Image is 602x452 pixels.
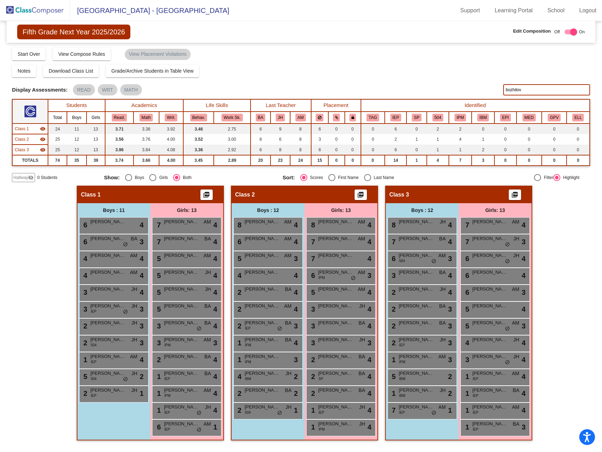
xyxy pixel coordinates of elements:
td: 4.00 [159,134,184,145]
div: Boys : 12 [386,203,459,217]
th: Good Parent Volunteer [542,112,567,124]
td: 1 [449,145,472,155]
span: 5 [155,272,161,279]
span: [PERSON_NAME] [399,235,434,242]
span: 4 [294,270,298,281]
th: Academics [105,99,183,112]
span: 3 [448,253,452,264]
th: Keep with teacher [345,112,361,124]
td: 0 [406,145,426,155]
th: Individualized Education Plan [385,112,406,124]
mat-icon: visibility [40,147,46,153]
th: EpiPen [494,112,516,124]
span: Class 2 [15,136,29,142]
td: 3.92 [159,124,184,134]
span: do_not_disturb_alt [431,259,436,264]
span: BA [131,235,137,242]
td: 12 [67,134,87,145]
span: 4 [522,220,526,230]
button: TAG [367,114,379,121]
td: 74 [48,155,67,166]
td: 25 [48,145,67,155]
td: 0 [361,155,385,166]
span: 4 [448,220,452,230]
span: Start Over [18,51,40,57]
span: View Compose Rules [58,51,105,57]
button: Print Students Details [509,190,521,200]
span: AM [130,252,137,259]
mat-icon: picture_as_pdf [356,191,365,201]
td: 2 [427,124,449,134]
td: 0 [328,134,345,145]
td: 35 [67,155,87,166]
span: 7 [155,221,161,229]
span: [PERSON_NAME] [90,252,125,259]
td: 0 [345,124,361,134]
a: Logout [574,5,602,16]
span: 6 [390,255,396,262]
td: 25 [48,134,67,145]
button: AM [295,114,306,121]
td: 6 [271,134,290,145]
span: [PERSON_NAME] [318,269,353,276]
td: 20 [251,155,271,166]
span: 504 [399,258,405,264]
mat-icon: visibility [40,137,46,142]
div: Girls: 13 [150,203,223,217]
span: [PERSON_NAME] [472,252,507,259]
input: Search... [503,84,590,95]
td: 8 [271,145,290,155]
button: IEP [390,114,401,121]
span: [PERSON_NAME] [318,235,353,242]
td: 0 [328,145,345,155]
span: BA [204,235,211,242]
span: 4 [140,220,144,230]
span: Off [554,29,560,35]
span: Hallway [13,174,28,181]
span: 5 [155,255,161,262]
span: AM [358,218,365,226]
div: Boys : 12 [232,203,305,217]
span: do_not_disturb_alt [505,242,510,247]
th: Placement [311,99,361,112]
mat-radio-group: Select an option [283,174,456,181]
span: On [579,29,585,35]
div: Boys : 11 [77,203,150,217]
td: 8 [251,134,271,145]
span: Display Assessments: [12,87,68,93]
td: 8 [290,145,311,155]
span: Sort: [283,174,295,181]
td: 6 [251,124,271,134]
span: Show: [104,174,120,181]
td: 6 [311,145,328,155]
span: Class 2 [235,191,255,198]
span: 3 [390,272,396,279]
span: AM [512,218,519,226]
span: 4 [140,253,144,264]
th: Total [48,112,67,124]
span: 7 [155,238,161,246]
td: Hidden teacher - No Class Name [12,124,48,134]
span: [PERSON_NAME] [245,218,280,225]
span: 4 [82,255,87,262]
td: 0 [472,124,494,134]
mat-icon: visibility_off [28,175,34,180]
span: 8 [309,221,315,229]
button: Download Class List [43,65,99,77]
button: IPM [454,114,466,121]
button: Start Over [12,48,46,60]
td: 6 [311,124,328,134]
span: 3 [522,237,526,247]
span: AM [438,252,446,259]
td: 8 [290,134,311,145]
span: 4 [213,237,217,247]
th: Major Medical [517,112,542,124]
button: GPV [548,114,561,121]
button: Notes [12,65,36,77]
span: [PERSON_NAME] [399,218,434,225]
mat-chip: WRT [98,84,117,95]
a: Support [455,5,486,16]
span: 6 [82,238,87,246]
td: 24 [48,124,67,134]
span: [PERSON_NAME] [472,235,507,242]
